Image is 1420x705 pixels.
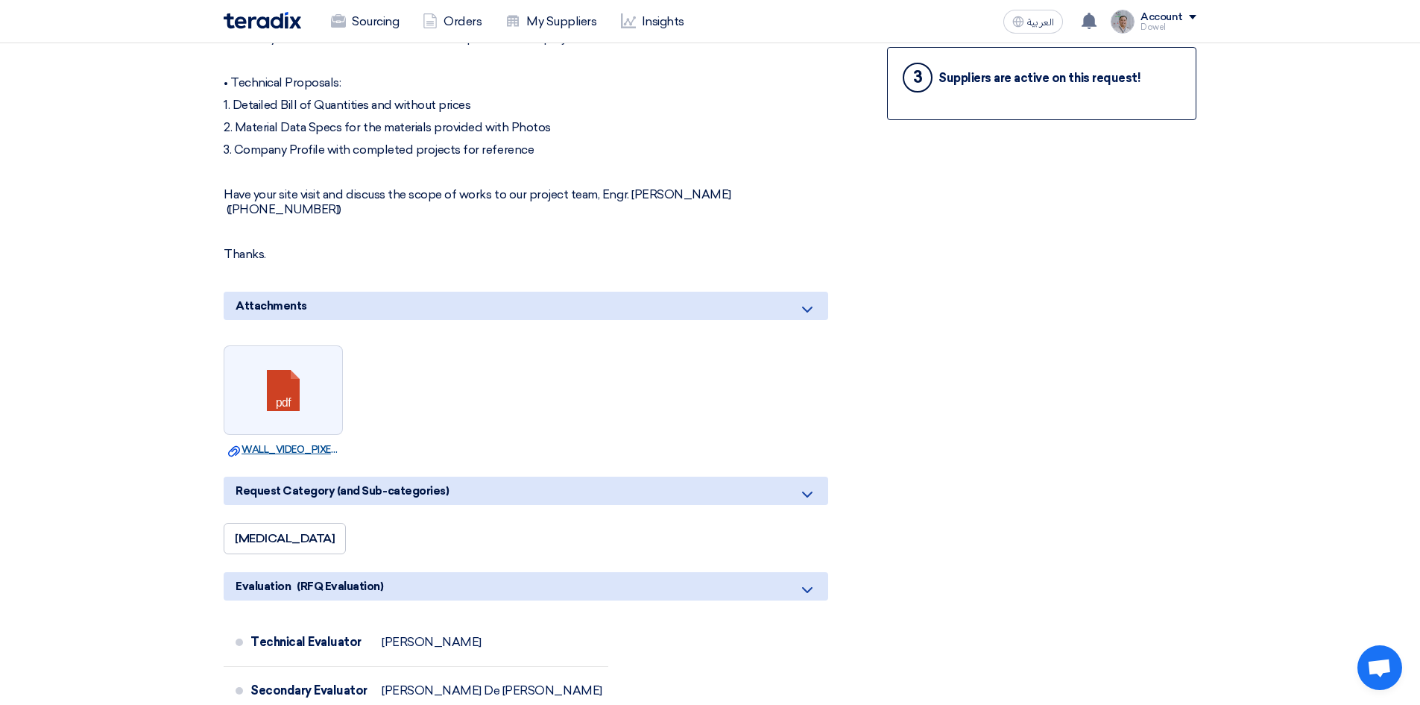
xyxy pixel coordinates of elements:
[411,5,493,38] a: Orders
[382,635,482,650] div: [PERSON_NAME]
[236,483,449,499] span: Request Category (and Sub-categories)
[224,98,828,113] p: 1. Detailed Bill of Quantities and without prices
[493,5,608,38] a: My Suppliers
[1003,10,1063,34] button: العربية
[1140,23,1196,31] div: Dowel
[224,12,301,29] img: Teradix logo
[297,578,383,595] span: (RFQ Evaluation)
[609,5,696,38] a: Insights
[228,442,338,457] a: WALL_VIDEO_PIXEL_SCREENS_SKETCH.pdf
[250,624,370,660] div: Technical Evaluator
[1357,645,1402,690] a: Open chat
[224,187,828,217] p: Have your site visit and discuss the scope of works to our project team, Engr. [PERSON_NAME] ([PH...
[319,5,411,38] a: Sourcing
[236,298,307,314] span: Attachments
[1140,11,1183,24] div: Account
[938,71,1140,85] div: Suppliers are active on this request!
[224,75,828,90] p: • Technical Proposals:
[382,683,602,698] div: [PERSON_NAME] De [PERSON_NAME]
[1027,17,1054,28] span: العربية
[903,63,933,93] div: 3
[1111,10,1135,34] img: IMG_1753965247717.jpg
[224,142,828,157] p: 3. Company Profile with completed projects for reference
[236,578,291,595] span: Evaluation
[235,531,335,545] span: [MEDICAL_DATA]
[224,120,828,135] p: 2. Material Data Specs for the materials provided with Photos
[224,247,828,262] p: Thanks.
